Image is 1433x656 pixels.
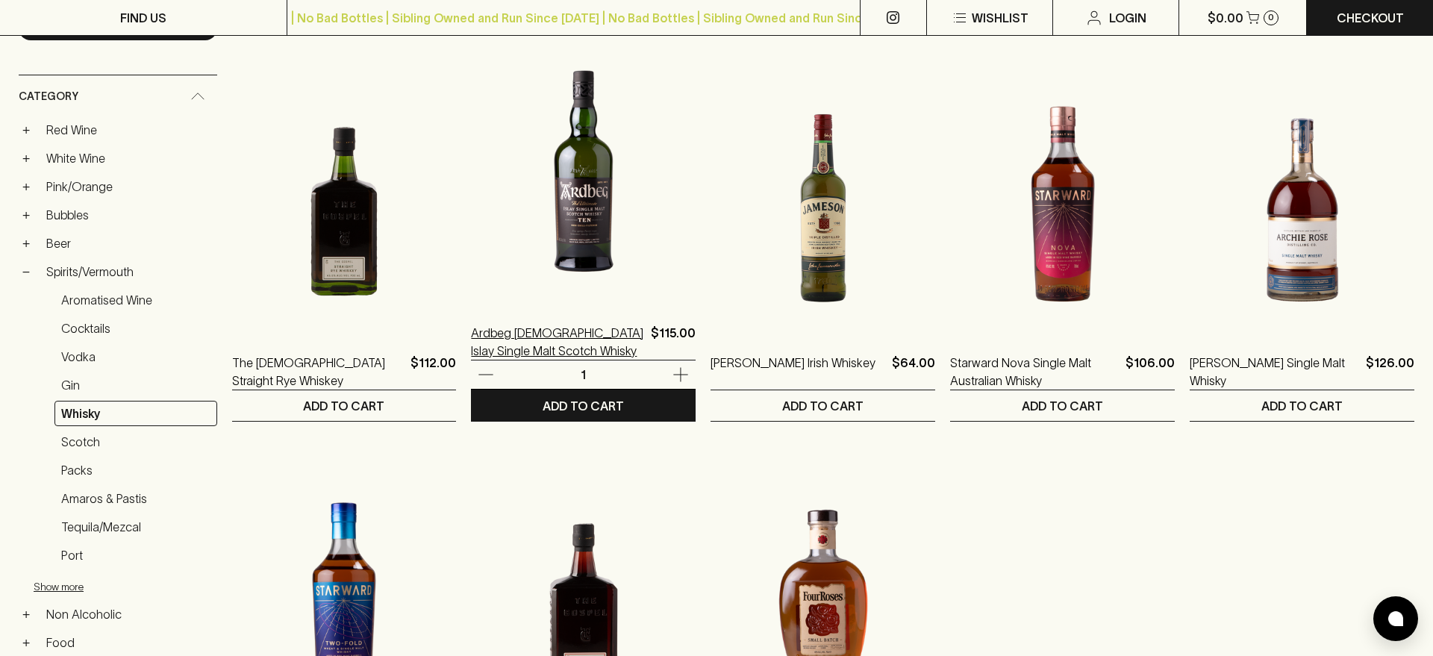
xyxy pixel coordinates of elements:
button: − [19,264,34,279]
img: bubble-icon [1388,611,1403,626]
img: The Gospel Straight Rye Whiskey [232,70,457,331]
p: $106.00 [1126,354,1175,390]
a: Spirits/Vermouth [40,259,217,284]
p: $126.00 [1366,354,1414,390]
p: Wishlist [972,9,1028,27]
a: The [DEMOGRAPHIC_DATA] Straight Rye Whiskey [232,354,405,390]
p: 0 [1268,13,1274,22]
a: Bubbles [40,202,217,228]
a: Cocktails [54,316,217,341]
img: Archie Rose Single Malt Whisky [1190,70,1414,331]
a: Vodka [54,344,217,369]
button: Show more [34,571,229,602]
a: Beer [40,231,217,256]
img: Starward Nova Single Malt Australian Whisky [950,70,1175,331]
a: Port [54,543,217,568]
button: + [19,122,34,137]
div: Category [19,75,217,118]
button: ADD TO CART [471,390,696,421]
a: Whisky [54,401,217,426]
img: Ardbeg 10YO Islay Single Malt Scotch Whisky [471,40,696,302]
a: [PERSON_NAME] Irish Whiskey [711,354,875,390]
img: Jameson Irish Whiskey [711,70,935,331]
button: + [19,151,34,166]
a: Scotch [54,429,217,454]
button: + [19,607,34,622]
button: + [19,635,34,650]
a: Starward Nova Single Malt Australian Whisky [950,354,1120,390]
p: $64.00 [892,354,935,390]
a: Pink/Orange [40,174,217,199]
button: + [19,236,34,251]
a: Aromatised Wine [54,287,217,313]
p: ADD TO CART [1261,397,1343,415]
p: Login [1109,9,1146,27]
a: Amaros & Pastis [54,486,217,511]
button: + [19,179,34,194]
button: ADD TO CART [711,390,935,421]
p: $0.00 [1208,9,1243,27]
button: ADD TO CART [232,390,457,421]
button: ADD TO CART [1190,390,1414,421]
p: ADD TO CART [303,397,384,415]
span: Category [19,87,78,106]
a: Packs [54,457,217,483]
a: Food [40,630,217,655]
p: $112.00 [410,354,456,390]
a: Ardbeg [DEMOGRAPHIC_DATA] Islay Single Malt Scotch Whisky [471,324,645,360]
button: + [19,207,34,222]
p: 1 [566,366,602,383]
a: Red Wine [40,117,217,143]
a: Gin [54,372,217,398]
a: White Wine [40,146,217,171]
p: ADD TO CART [1022,397,1103,415]
button: ADD TO CART [950,390,1175,421]
p: Checkout [1337,9,1404,27]
p: $115.00 [651,324,696,360]
a: [PERSON_NAME] Single Malt Whisky [1190,354,1360,390]
p: ADD TO CART [782,397,864,415]
p: ADD TO CART [543,397,624,415]
a: Tequila/Mezcal [54,514,217,540]
p: FIND US [120,9,166,27]
a: Non Alcoholic [40,602,217,627]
